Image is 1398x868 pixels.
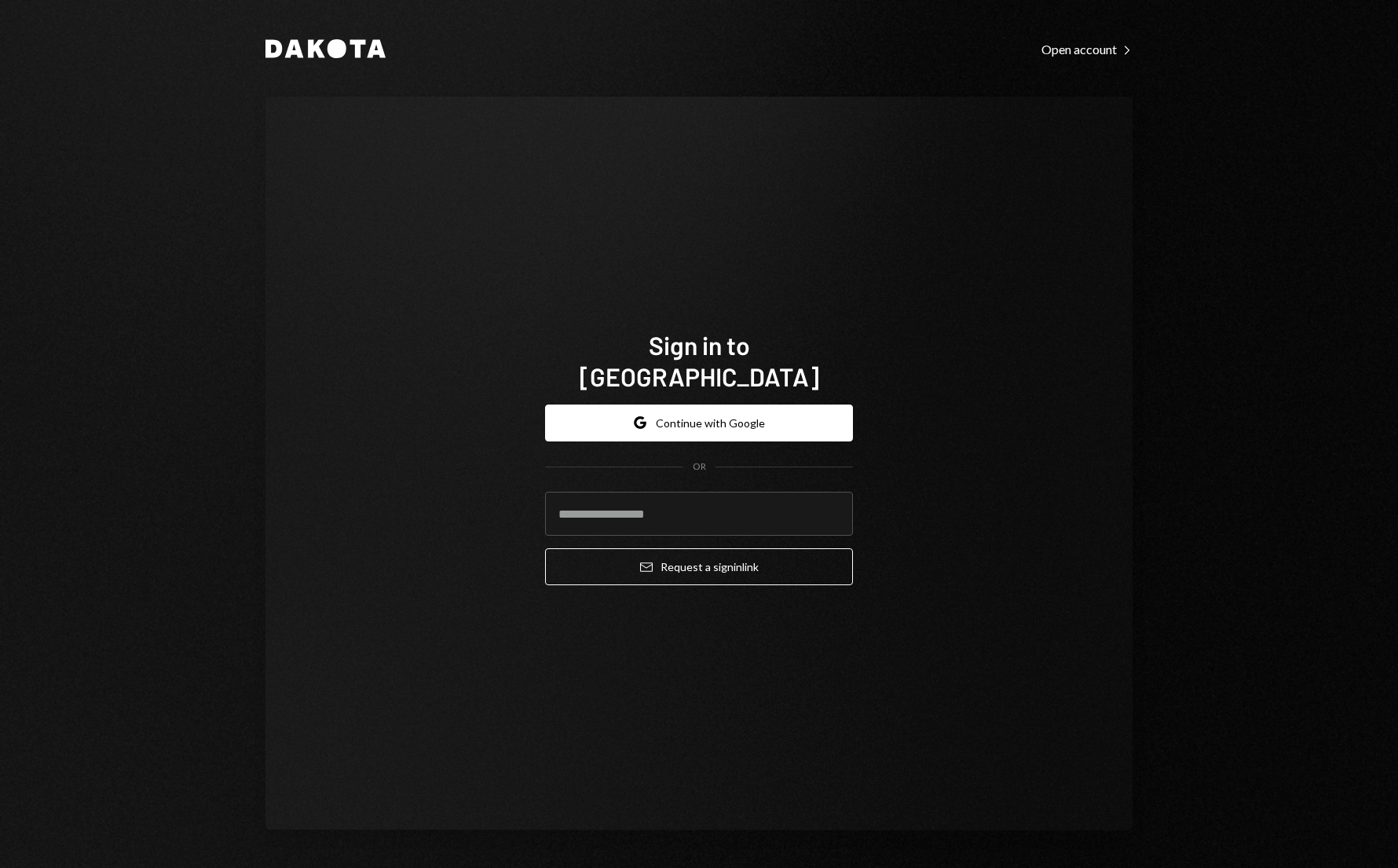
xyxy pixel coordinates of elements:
[1041,42,1133,57] div: Open account
[545,548,853,585] button: Request a signinlink
[693,460,706,474] div: OR
[545,329,853,392] h1: Sign in to [GEOGRAPHIC_DATA]
[545,405,853,441] button: Continue with Google
[1041,40,1133,57] a: Open account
